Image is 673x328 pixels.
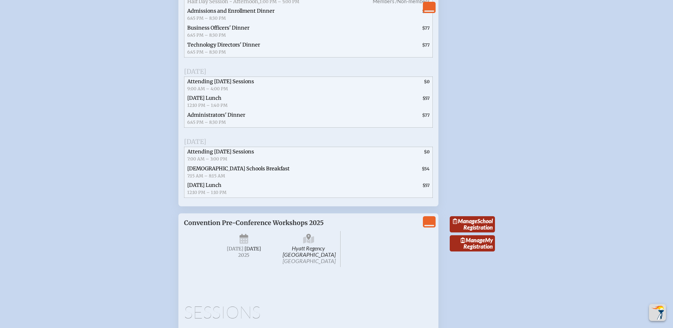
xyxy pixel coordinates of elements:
span: Hyatt Regency [GEOGRAPHIC_DATA] [277,231,341,267]
span: $57 [423,96,430,101]
span: [DATE] [184,138,206,146]
span: Attending [DATE] Sessions [187,78,254,85]
a: ManageSchool Registration [450,216,495,232]
span: $77 [422,25,430,31]
span: [DATE] [227,246,243,252]
span: 9:00 AM – 4:00 PM [187,86,228,91]
span: [DATE] [184,67,206,75]
a: ManageMy Registration [450,235,495,251]
span: $54 [422,166,430,171]
span: Convention Pre-Conference Workshops 2025 [184,219,324,227]
span: $77 [422,42,430,48]
button: Scroll Top [649,304,666,321]
span: 6:45 PM – 8:30 PM [187,16,226,21]
span: $77 [422,8,430,14]
span: 6:45 PM – 8:30 PM [187,32,226,38]
span: [DEMOGRAPHIC_DATA] Schools Breakfast [187,165,290,172]
span: $0 [424,149,430,154]
span: [DATE] Lunch [187,95,222,101]
span: Administrators' Dinner [187,112,245,118]
span: [DATE] [244,246,261,252]
span: 6:45 PM – 8:30 PM [187,49,226,55]
span: 12:10 PM – 1:40 PM [187,103,228,108]
span: 6:45 PM – 8:30 PM [187,120,226,125]
span: 7:15 AM – 8:15 AM [187,173,225,178]
span: Technology Directors' Dinner [187,42,260,48]
span: 12:10 PM – 1:10 PM [187,190,226,195]
span: [GEOGRAPHIC_DATA] [283,257,336,264]
img: To the top [650,305,665,320]
span: Attending [DATE] Sessions [187,148,254,155]
span: Manage [461,237,485,243]
span: Admissions and Enrollment Dinner [187,8,274,14]
span: 7:00 AM – 3:00 PM [187,156,227,162]
span: Business Officers' Dinner [187,25,249,31]
span: 2025 [218,253,270,258]
span: $57 [423,183,430,188]
span: $77 [422,113,430,118]
span: $0 [424,79,430,84]
h1: Sessions [184,304,433,321]
span: [DATE] Lunch [187,182,222,188]
span: Manage [453,218,477,224]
